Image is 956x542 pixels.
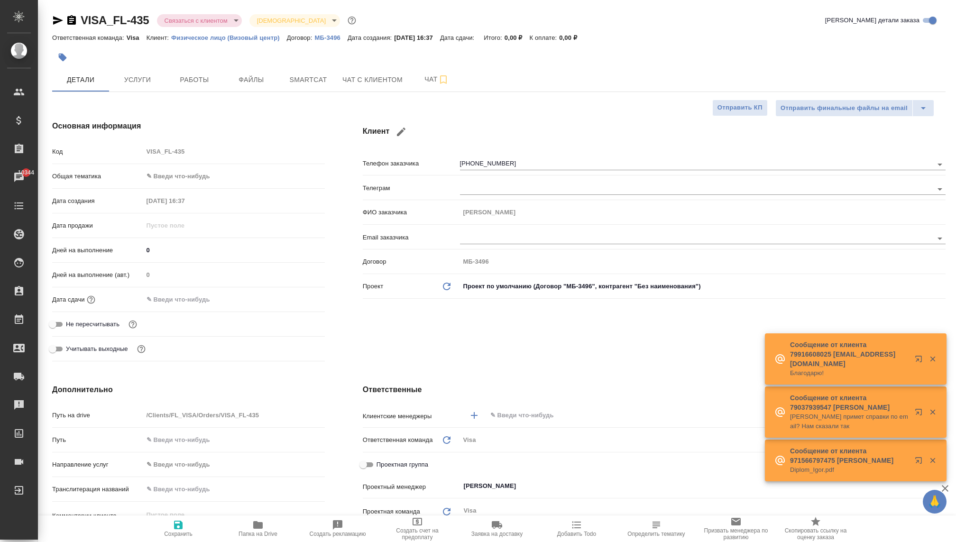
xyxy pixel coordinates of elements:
[775,100,913,117] button: Отправить финальные файлы на email
[147,460,313,469] div: ✎ Введи что-нибудь
[143,268,325,282] input: Пустое поле
[933,183,947,196] button: Open
[66,344,128,354] span: Учитывать выходные
[363,159,460,168] p: Телефон заказчика
[52,15,64,26] button: Скопировать ссылку для ЯМессенджера
[363,184,460,193] p: Телеграм
[383,527,451,541] span: Создать счет на предоплату
[249,14,340,27] div: Связаться с клиентом
[460,255,946,268] input: Пустое поле
[702,527,770,541] span: Призвать менеджера по развитию
[484,34,504,41] p: Итого:
[909,349,932,372] button: Открыть в новой вкладке
[790,368,909,378] p: Благодарю!
[135,343,147,355] button: Выбери, если сб и вс нужно считать рабочими днями для выполнения заказа.
[460,278,946,294] div: Проект по умолчанию (Договор "МБ-3496", контрагент "Без наименования")
[52,196,143,206] p: Дата создания
[164,531,193,537] span: Сохранить
[909,403,932,425] button: Открыть в новой вкладке
[363,507,420,516] p: Проектная команда
[790,340,909,368] p: Сообщение от клиента 79916608025 [EMAIL_ADDRESS][DOMAIN_NAME]
[775,100,934,117] div: split button
[138,515,218,542] button: Сохранить
[460,205,946,219] input: Пустое поле
[363,257,460,266] p: Договор
[696,515,776,542] button: Призвать менеджера по развитию
[52,172,143,181] p: Общая тематика
[616,515,696,542] button: Определить тематику
[363,412,460,421] p: Клиентские менеджеры
[627,531,685,537] span: Определить тематику
[363,120,946,143] h4: Клиент
[342,74,403,86] span: Чат с клиентом
[2,165,36,189] a: 10344
[363,208,460,217] p: ФИО заказчика
[143,433,325,447] input: ✎ Введи что-нибудь
[52,120,325,132] h4: Основная информация
[717,102,763,113] span: Отправить КП
[143,482,325,496] input: ✎ Введи что-нибудь
[933,232,947,245] button: Open
[460,432,946,448] div: Visa
[825,16,919,25] span: [PERSON_NAME] детали заказа
[377,460,428,469] span: Проектная группа
[363,233,460,242] p: Email заказчика
[363,384,946,395] h4: Ответственные
[530,34,560,41] p: К оплате:
[85,294,97,306] button: Если добавить услуги и заполнить их объемом, то дата рассчитается автоматически
[310,531,366,537] span: Создать рекламацию
[285,74,331,86] span: Smartcat
[229,74,274,86] span: Файлы
[66,320,119,329] span: Не пересчитывать
[781,103,908,114] span: Отправить финальные файлы на email
[143,293,226,306] input: ✎ Введи что-нибудь
[790,393,909,412] p: Сообщение от клиента 79037939547 [PERSON_NAME]
[52,246,143,255] p: Дней на выполнение
[52,47,73,68] button: Добавить тэг
[314,33,347,41] a: МБ-3496
[81,14,149,27] a: VISA_FL-435
[52,270,143,280] p: Дней на выполнение (авт.)
[463,404,486,427] button: Добавить менеджера
[127,318,139,331] button: Включи, если не хочешь, чтобы указанная дата сдачи изменилась после переставления заказа в 'Подтв...
[143,457,325,473] div: ✎ Введи что-нибудь
[218,515,298,542] button: Папка на Drive
[559,34,584,41] p: 0,00 ₽
[52,384,325,395] h4: Дополнительно
[790,465,909,475] p: Diplom_Igor.pdf
[147,34,171,41] p: Клиент:
[52,34,127,41] p: Ответственная команда:
[239,531,277,537] span: Папка на Drive
[52,460,143,469] p: Направление услуг
[346,14,358,27] button: Доп статусы указывают на важность/срочность заказа
[127,34,147,41] p: Visa
[298,515,377,542] button: Создать рекламацию
[314,34,347,41] p: МБ-3496
[52,435,143,445] p: Путь
[471,531,523,537] span: Заявка на доставку
[157,14,242,27] div: Связаться с клиентом
[66,15,77,26] button: Скопировать ссылку
[440,34,477,41] p: Дата сдачи:
[172,74,217,86] span: Работы
[505,34,530,41] p: 0,00 ₽
[143,194,226,208] input: Пустое поле
[171,34,287,41] p: Физическое лицо (Визовый центр)
[923,456,942,465] button: Закрыть
[933,158,947,171] button: Open
[287,34,315,41] p: Договор:
[171,33,287,41] a: Физическое лицо (Визовый центр)
[394,34,440,41] p: [DATE] 16:37
[143,408,325,422] input: Пустое поле
[52,411,143,420] p: Путь на drive
[52,511,143,521] p: Комментарии клиента
[909,451,932,474] button: Открыть в новой вкладке
[143,168,325,184] div: ✎ Введи что-нибудь
[489,410,911,421] input: ✎ Введи что-нибудь
[790,412,909,431] p: [PERSON_NAME] примет справки по email? Нам сказали так
[52,485,143,494] p: Транслитерация названий
[557,531,596,537] span: Добавить Todo
[143,243,325,257] input: ✎ Введи что-нибудь
[147,172,313,181] div: ✎ Введи что-нибудь
[363,435,433,445] p: Ответственная команда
